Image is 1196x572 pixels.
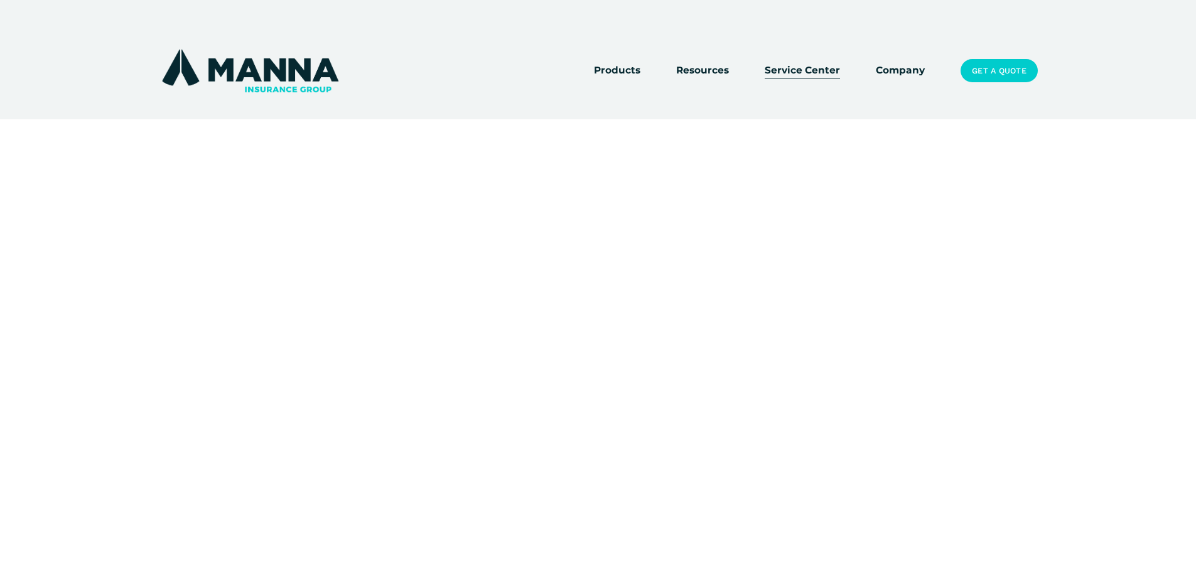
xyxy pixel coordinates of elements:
span: Resources [676,63,729,78]
a: folder dropdown [676,62,729,80]
a: Company [876,62,925,80]
a: Service Center [765,62,840,80]
a: folder dropdown [594,62,640,80]
a: Get a Quote [961,59,1037,83]
span: Products [594,63,640,78]
img: Manna Insurance Group [159,46,342,95]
